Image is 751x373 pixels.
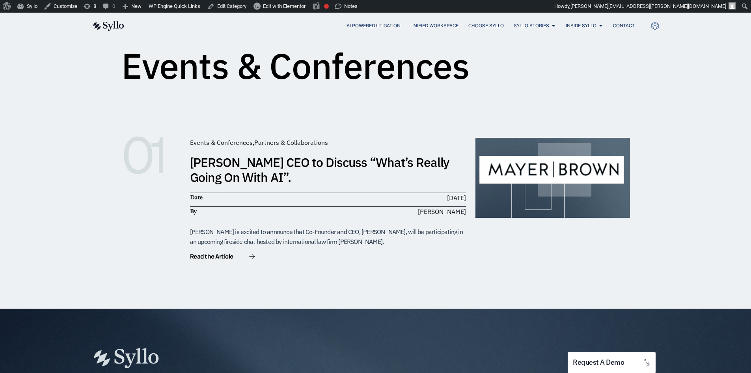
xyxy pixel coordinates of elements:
img: syllo [92,21,124,31]
h6: 01 [121,138,181,173]
a: Choose Syllo [468,22,504,29]
div: Menu Toggle [140,22,635,30]
img: fireside [475,138,630,218]
time: [DATE] [447,194,466,202]
div: [PERSON_NAME] is excited to announce that Co-Founder and CEO, [PERSON_NAME], will be participatin... [190,227,466,246]
a: Syllo Stories [514,22,549,29]
span: request a demo [573,359,624,366]
div: Focus keyphrase not set [324,4,329,9]
a: Contact [613,22,635,29]
span: [PERSON_NAME][EMAIL_ADDRESS][PERSON_NAME][DOMAIN_NAME] [570,3,726,9]
span: Partners & Collaborations [254,139,328,146]
span: Events & Conferences [190,139,253,146]
h6: By [190,207,324,216]
h6: Date [190,193,324,202]
span: , [190,139,328,146]
h1: Events & Conferences [121,48,470,84]
a: [PERSON_NAME] CEO to Discuss “What’s Really Going On With AI”. [190,154,449,186]
a: Read the Article [190,253,255,261]
a: Inside Syllo [566,22,596,29]
nav: Menu [140,22,635,30]
a: AI Powered Litigation [347,22,401,29]
span: Read the Article [190,253,233,259]
span: [PERSON_NAME] [418,207,466,216]
a: request a demo [568,352,655,373]
span: Edit with Elementor [263,3,306,9]
a: Unified Workspace [410,22,458,29]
